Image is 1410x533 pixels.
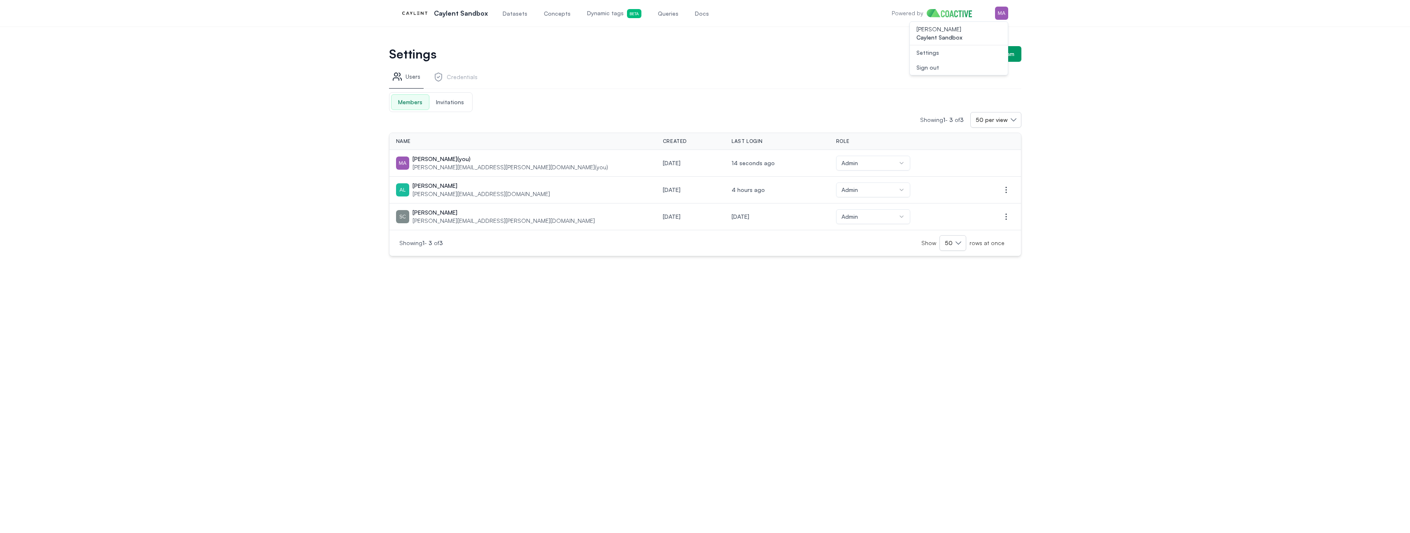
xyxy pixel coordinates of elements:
span: Queries [658,9,678,18]
span: 50 per view [976,116,1008,124]
span: Tuesday, June 24, 2025 at 4:09:46 PM UTC [663,159,681,166]
span: 3 [949,116,953,123]
span: Tuesday, June 24, 2025 at 5:26:59 PM UTC [663,186,681,193]
span: Last login [732,138,763,145]
span: (you) [457,155,471,162]
span: Created [663,138,687,145]
img: Scott Knopf-picture [396,210,409,223]
span: [PERSON_NAME] [916,25,1001,33]
a: Users [389,68,424,89]
p: Caylent Sandbox [434,8,488,18]
p: Showing - [920,116,970,124]
img: Caylent Sandbox [402,7,427,20]
img: Menu for the logged in user [995,7,1008,20]
span: Name [396,138,411,145]
img: Mauricio Martinez-picture [396,157,409,170]
span: of [434,239,443,246]
span: Monday, August 11, 2025 at 5:53:57 PM UTC [732,159,775,166]
span: Role [836,138,849,145]
p: [PERSON_NAME] [413,182,550,190]
span: Members [392,95,429,110]
h1: Settings [389,48,947,60]
span: Invitations [429,95,471,110]
span: Concepts [544,9,571,18]
button: 50 per view [970,112,1021,128]
p: [PERSON_NAME][EMAIL_ADDRESS][PERSON_NAME][DOMAIN_NAME] [413,217,595,225]
span: (you) [595,164,608,171]
span: Tuesday, June 24, 2025 at 4:09:22 PM UTC [663,213,681,220]
button: Invitations [429,94,471,110]
p: [PERSON_NAME][EMAIL_ADDRESS][PERSON_NAME][DOMAIN_NAME] [413,163,608,171]
button: Members [391,94,429,110]
span: 3 [439,239,443,246]
p: Powered by [892,9,923,17]
span: Tuesday, June 24, 2025 at 4:09:22 PM UTC [732,213,749,220]
button: 50 [939,235,966,251]
span: Caylent Sandbox [916,33,1001,42]
span: Datasets [503,9,527,18]
span: 1 [943,116,945,123]
a: Credentials [430,68,481,89]
span: rows at once [966,239,1004,247]
p: [PERSON_NAME] [413,155,608,163]
button: Sign out [910,60,1008,75]
p: [PERSON_NAME] [413,208,595,217]
span: 1 [422,239,424,246]
img: Alex Erassov-picture [396,183,409,196]
span: Dynamic tags [587,9,641,18]
span: Show [921,239,939,247]
span: 3 [960,116,964,123]
span: 50 [945,239,953,247]
a: Settings [910,45,1008,60]
span: of [955,116,964,123]
span: 3 [429,239,432,246]
img: Home [927,9,978,17]
p: Showing - [399,239,603,247]
p: [PERSON_NAME][EMAIL_ADDRESS][DOMAIN_NAME] [413,190,550,198]
span: Monday, August 11, 2025 at 1:13:15 PM UTC [732,186,765,193]
span: Beta [627,9,641,18]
